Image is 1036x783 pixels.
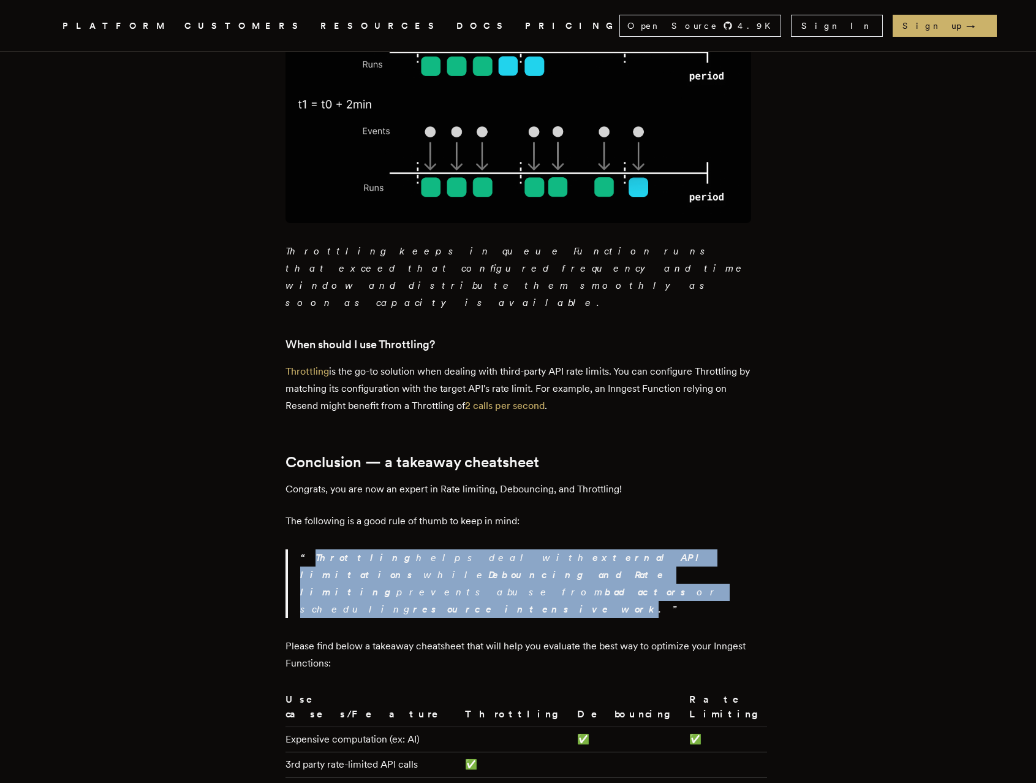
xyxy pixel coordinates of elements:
[893,15,997,37] a: Sign up
[300,549,751,618] p: helps deal with while prevents abuse from or scheduling .
[184,18,306,34] a: CUSTOMERS
[684,692,767,727] th: Rate Limiting
[605,586,697,598] strong: bad actors
[285,336,751,353] h3: When should I use Throttling?
[285,245,747,308] em: Throttling keeps in queue Function runs that exceed that configured frequency and time window and...
[460,692,572,727] th: Throttling
[285,513,751,530] p: The following is a good rule of thumb to keep in mind:
[285,727,460,752] td: Expensive computation (ex: AI)
[316,552,416,563] strong: Throttling
[320,18,442,34] button: RESOURCES
[285,365,329,377] a: Throttling
[285,481,751,498] p: Congrats, you are now an expert in Rate limiting, Debouncing, and Throttling!
[413,603,659,615] strong: resource intensive work
[738,20,778,32] span: 4.9 K
[791,15,883,37] a: Sign In
[684,727,767,752] td: ✅
[460,752,572,777] td: ✅
[465,400,545,411] a: 2 calls per second
[627,20,718,32] span: Open Source
[285,692,460,727] th: Use cases/Feature
[572,692,684,727] th: Debouncing
[572,727,684,752] td: ✅
[285,752,460,777] td: 3rd party rate-limited API calls
[285,638,751,672] p: Please find below a takeaway cheatsheet that will help you evaluate the best way to optimize your...
[285,454,751,471] h2: Conclusion — a takeaway cheatsheet
[966,20,987,32] span: →
[525,18,619,34] a: PRICING
[285,363,751,414] p: is the go-to solution when dealing with third-party API rate limits. You can configure Throttling...
[62,18,170,34] button: PLATFORM
[456,18,510,34] a: DOCS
